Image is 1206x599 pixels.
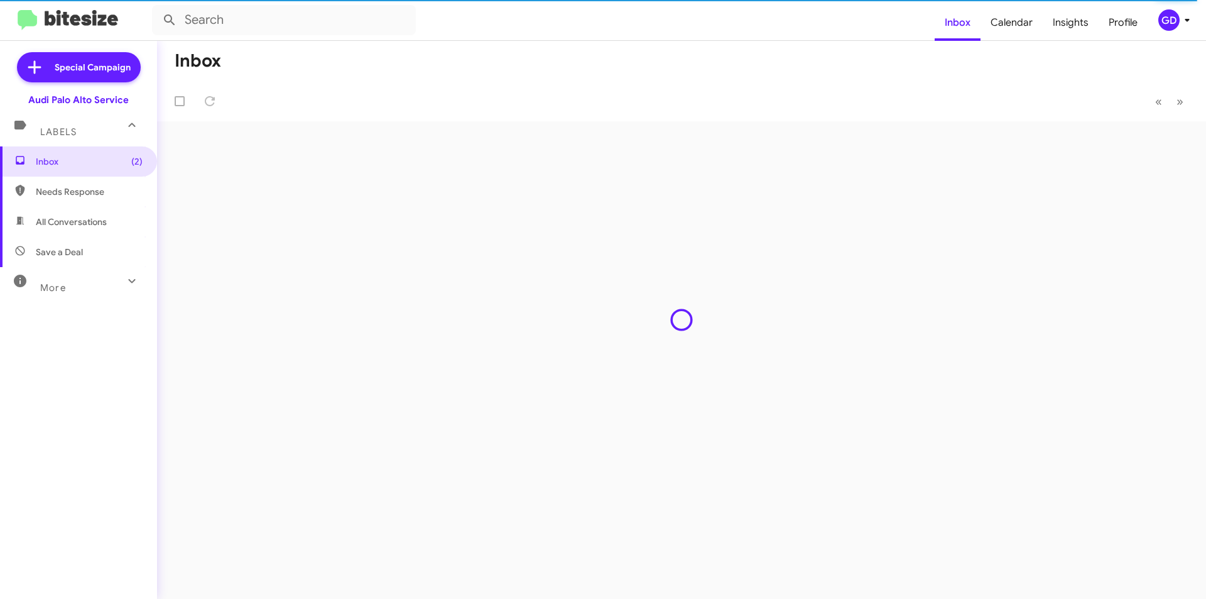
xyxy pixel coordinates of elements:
button: Previous [1148,89,1170,114]
button: Next [1169,89,1191,114]
span: Needs Response [36,185,143,198]
span: Special Campaign [55,61,131,74]
span: Inbox [36,155,143,168]
button: GD [1148,9,1192,31]
span: « [1155,94,1162,109]
a: Profile [1099,4,1148,41]
span: Labels [40,126,77,138]
div: GD [1158,9,1180,31]
a: Special Campaign [17,52,141,82]
span: (2) [131,155,143,168]
a: Inbox [935,4,981,41]
a: Calendar [981,4,1043,41]
div: Audi Palo Alto Service [28,94,129,106]
span: Save a Deal [36,246,83,258]
span: All Conversations [36,216,107,228]
span: » [1176,94,1183,109]
h1: Inbox [175,51,221,71]
input: Search [152,5,416,35]
nav: Page navigation example [1148,89,1191,114]
a: Insights [1043,4,1099,41]
span: More [40,282,66,294]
